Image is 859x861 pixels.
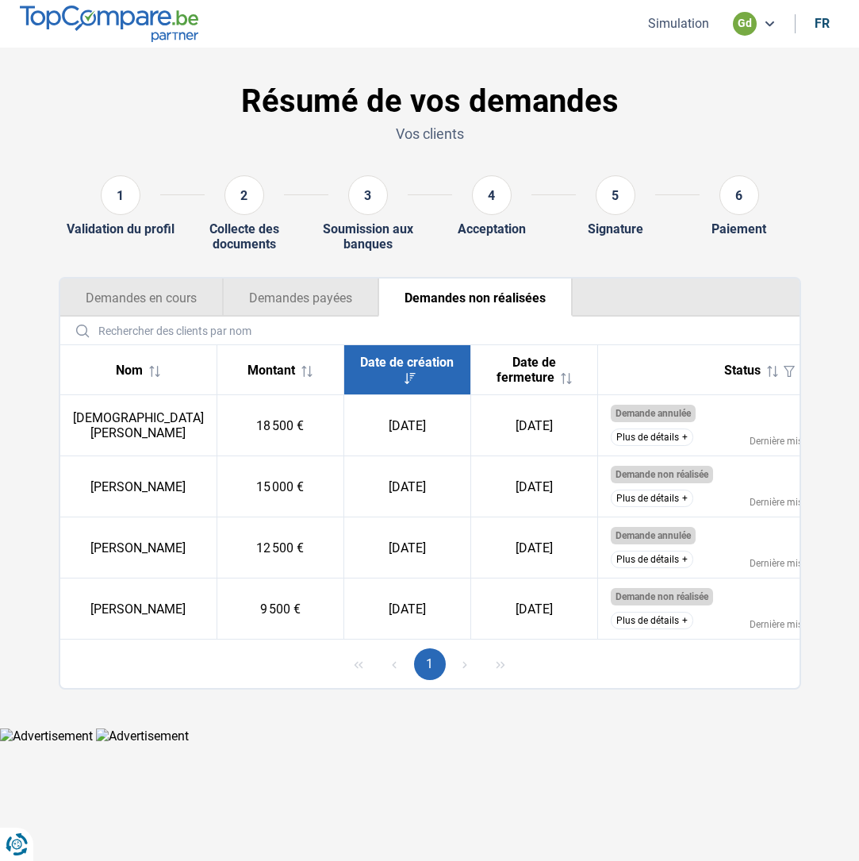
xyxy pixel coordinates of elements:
div: Signature [588,221,643,236]
h1: Résumé de vos demandes [59,83,801,121]
span: Nom [116,363,143,378]
div: 4 [472,175,512,215]
p: Vos clients [59,124,801,144]
button: Demandes en cours [60,279,223,317]
button: Plus de détails [611,490,693,507]
div: Soumission aux banques [306,221,430,252]
span: Demande annulée [615,408,691,419]
td: [DATE] [470,456,597,517]
span: Montant [247,363,295,378]
td: [PERSON_NAME] [60,456,217,517]
span: Date de création [360,355,454,370]
button: First Page [343,648,374,680]
button: Plus de détails [611,612,693,629]
td: [DATE] [343,395,470,456]
td: 15 000 € [217,456,343,517]
input: Rechercher des clients par nom [67,317,793,344]
div: fr [815,16,830,31]
td: 12 500 € [217,517,343,578]
div: Validation du profil [67,221,174,236]
span: Status [724,363,761,378]
span: Demande non réalisée [615,469,708,480]
div: Acceptation [458,221,526,236]
td: [DATE] [343,517,470,578]
td: [DEMOGRAPHIC_DATA][PERSON_NAME] [60,395,217,456]
td: [PERSON_NAME] [60,578,217,640]
button: Plus de détails [611,551,693,568]
td: [PERSON_NAME] [60,517,217,578]
span: Demande non réalisée [615,591,708,602]
button: Next Page [449,648,481,680]
div: Collecte des documents [182,221,306,252]
div: 5 [596,175,635,215]
span: Date de fermeture [497,355,556,385]
button: Simulation [643,15,714,32]
button: Demandes payées [223,279,378,317]
button: Demandes non réalisées [378,279,573,317]
td: 18 500 € [217,395,343,456]
td: [DATE] [470,517,597,578]
button: Page 1 [414,648,446,680]
div: 2 [224,175,264,215]
div: gd [733,12,757,36]
span: Demande annulée [615,530,691,541]
button: Last Page [485,648,516,680]
div: 1 [101,175,140,215]
td: [DATE] [470,578,597,640]
td: 9 500 € [217,578,343,640]
button: Plus de détails [611,429,693,446]
div: Paiement [711,221,766,236]
td: [DATE] [470,395,597,456]
button: Previous Page [378,648,410,680]
td: [DATE] [343,456,470,517]
div: 3 [348,175,388,215]
img: TopCompare.be [20,6,198,41]
img: Advertisement [96,728,189,744]
td: [DATE] [343,578,470,640]
div: 6 [719,175,759,215]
